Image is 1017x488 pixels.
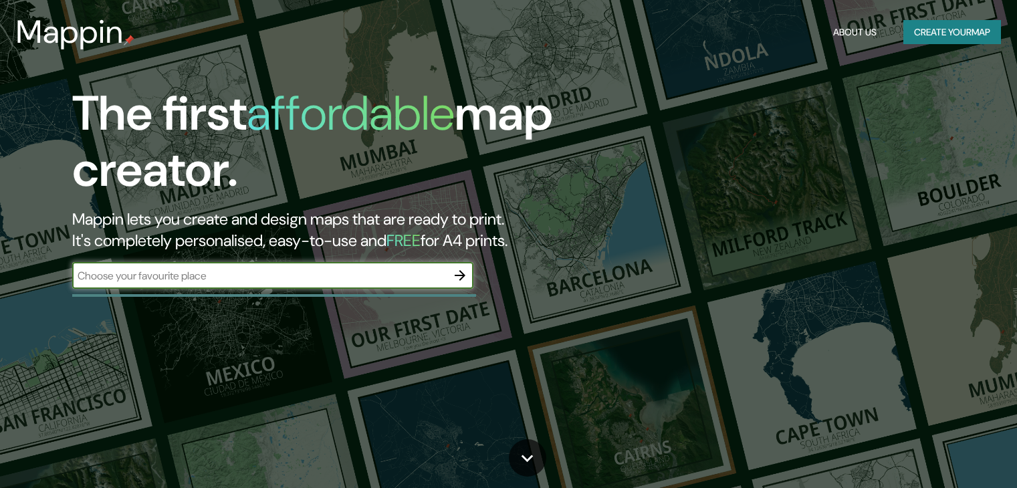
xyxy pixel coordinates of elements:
h2: Mappin lets you create and design maps that are ready to print. It's completely personalised, eas... [72,209,581,251]
input: Choose your favourite place [72,268,447,283]
h5: FREE [386,230,421,251]
button: About Us [828,20,882,45]
h1: affordable [247,82,455,144]
img: mappin-pin [124,35,134,45]
h1: The first map creator. [72,86,581,209]
button: Create yourmap [903,20,1001,45]
h3: Mappin [16,13,124,51]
